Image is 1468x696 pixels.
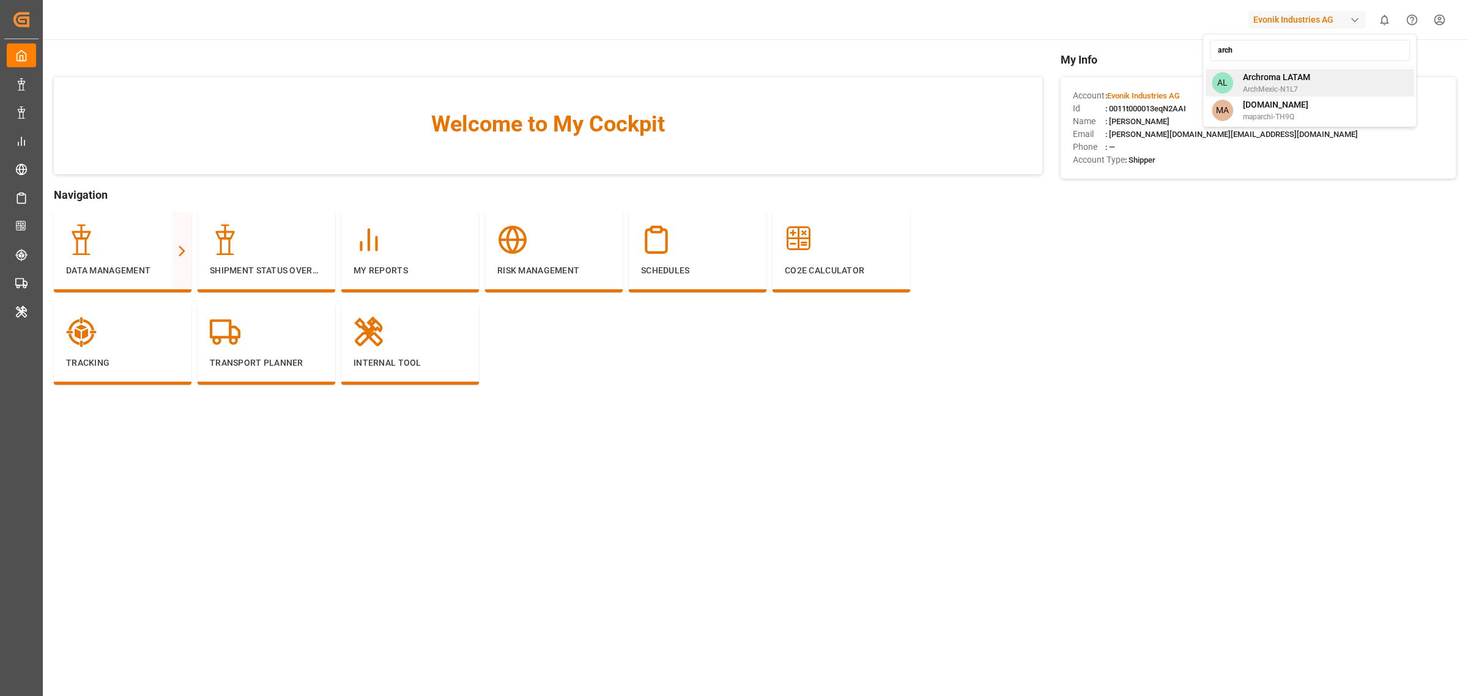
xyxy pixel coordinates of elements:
span: ArchMexic-N1L7 [1243,84,1310,95]
span: AL [1212,72,1233,94]
span: [DOMAIN_NAME] [1243,98,1308,111]
span: maparchi-TH9Q [1243,111,1308,122]
span: Archroma LATAM [1243,71,1310,84]
input: Search an account... [1210,40,1410,61]
span: MA [1212,100,1233,121]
